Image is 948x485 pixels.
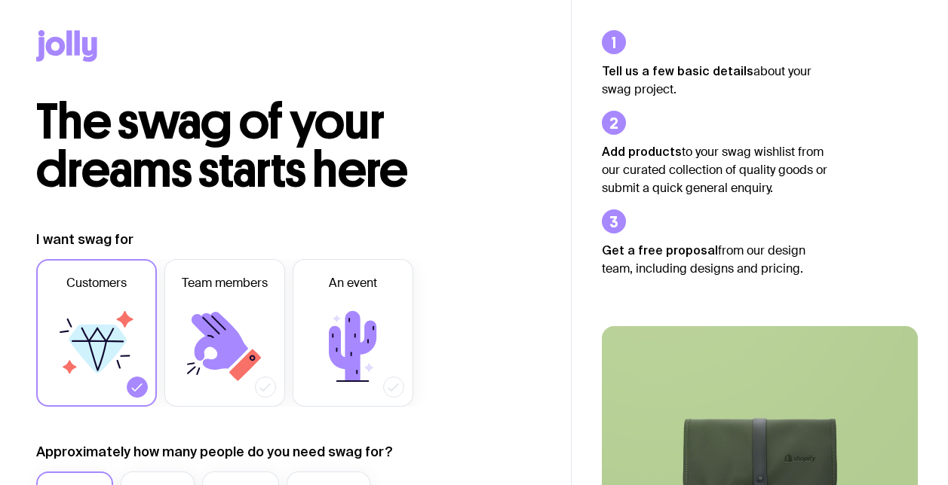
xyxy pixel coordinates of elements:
label: Approximately how many people do you need swag for? [36,443,393,461]
p: to your swag wishlist from our curated collection of quality goods or submit a quick general enqu... [602,142,828,197]
span: An event [329,274,377,292]
p: from our design team, including designs and pricing. [602,241,828,278]
strong: Add products [602,145,682,158]
span: Customers [66,274,127,292]
p: about your swag project. [602,62,828,99]
strong: Tell us a few basic details [602,64,753,78]
span: The swag of your dreams starts here [36,92,408,200]
strong: Get a free proposal [602,243,718,257]
span: Team members [182,274,268,292]
label: I want swag for [36,230,133,249]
